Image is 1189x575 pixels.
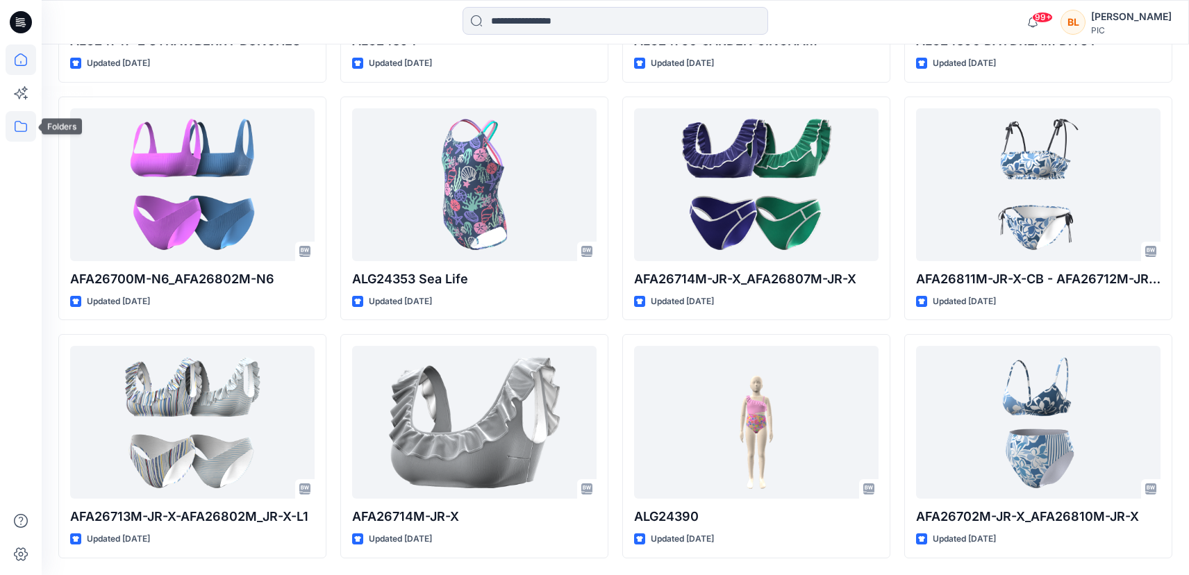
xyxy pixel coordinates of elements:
p: Updated [DATE] [87,532,150,547]
p: Updated [DATE] [933,56,996,71]
div: [PERSON_NAME] [1091,8,1172,25]
p: ALG24390 [634,507,879,526]
a: ALG24353 Sea Life [352,108,597,261]
a: AFA26714M-JR-X_AFA26807M-JR-X [634,108,879,261]
a: AFA26700M-N6_AFA26802M-N6 [70,108,315,261]
p: Updated [DATE] [651,532,714,547]
p: AFA26713M-JR-X-AFA26802M_JR-X-L1 [70,507,315,526]
p: Updated [DATE] [87,294,150,309]
p: AFA26714M-JR-X [352,507,597,526]
a: AFA26811M-JR-X-CB - AFA26712M-JR-X-CB [916,108,1161,261]
a: AFA26713M-JR-X-AFA26802M_JR-X-L1 [70,346,315,499]
span: 99+ [1032,12,1053,23]
a: AFA26702M-JR-X_AFA26810M-JR-X [916,346,1161,499]
p: AFA26714M-JR-X_AFA26807M-JR-X [634,269,879,289]
p: Updated [DATE] [933,532,996,547]
p: Updated [DATE] [369,56,432,71]
p: Updated [DATE] [369,532,432,547]
p: AFA26702M-JR-X_AFA26810M-JR-X [916,507,1161,526]
div: BL [1061,10,1086,35]
a: AFA26714M-JR-X [352,346,597,499]
p: AFA26700M-N6_AFA26802M-N6 [70,269,315,289]
p: Updated [DATE] [87,56,150,71]
p: Updated [DATE] [933,294,996,309]
p: ALG24353 Sea Life [352,269,597,289]
p: Updated [DATE] [369,294,432,309]
p: AFA26811M-JR-X-CB - AFA26712M-JR-X-CB [916,269,1161,289]
a: ALG24390 [634,346,879,499]
p: Updated [DATE] [651,294,714,309]
div: PIC [1091,25,1172,35]
p: Updated [DATE] [651,56,714,71]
